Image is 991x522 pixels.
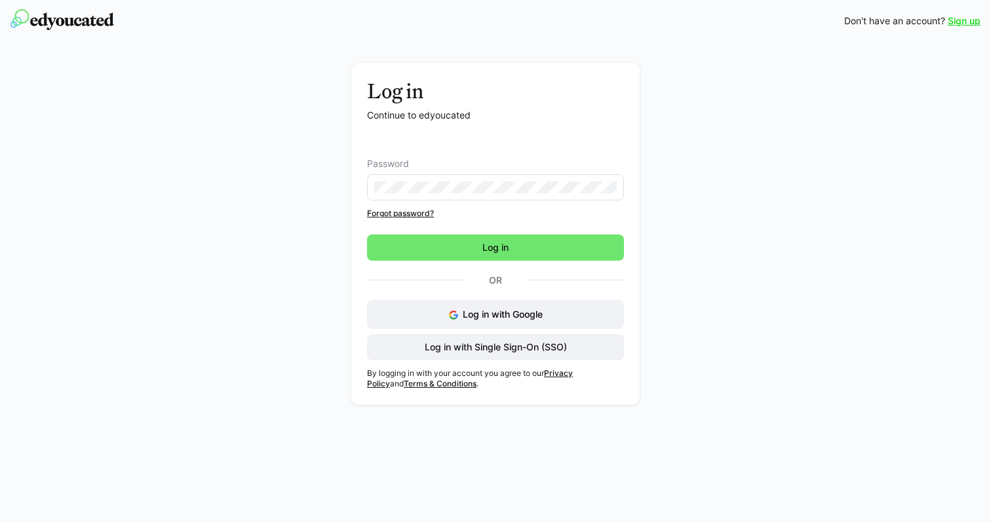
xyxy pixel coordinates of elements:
[367,334,624,360] button: Log in with Single Sign-On (SSO)
[367,79,624,103] h3: Log in
[367,368,573,388] a: Privacy Policy
[367,208,624,219] a: Forgot password?
[404,379,476,388] a: Terms & Conditions
[367,234,624,261] button: Log in
[480,241,511,254] span: Log in
[367,109,624,122] p: Continue to edyoucated
[367,158,409,169] span: Password
[463,271,528,289] p: Or
[463,308,543,320] span: Log in with Google
[367,368,624,389] p: By logging in with your account you agree to our and .
[367,300,624,329] button: Log in with Google
[423,341,569,354] span: Log in with Single Sign-On (SSO)
[844,14,945,28] span: Don't have an account?
[10,9,114,30] img: edyoucated
[948,14,981,28] a: Sign up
